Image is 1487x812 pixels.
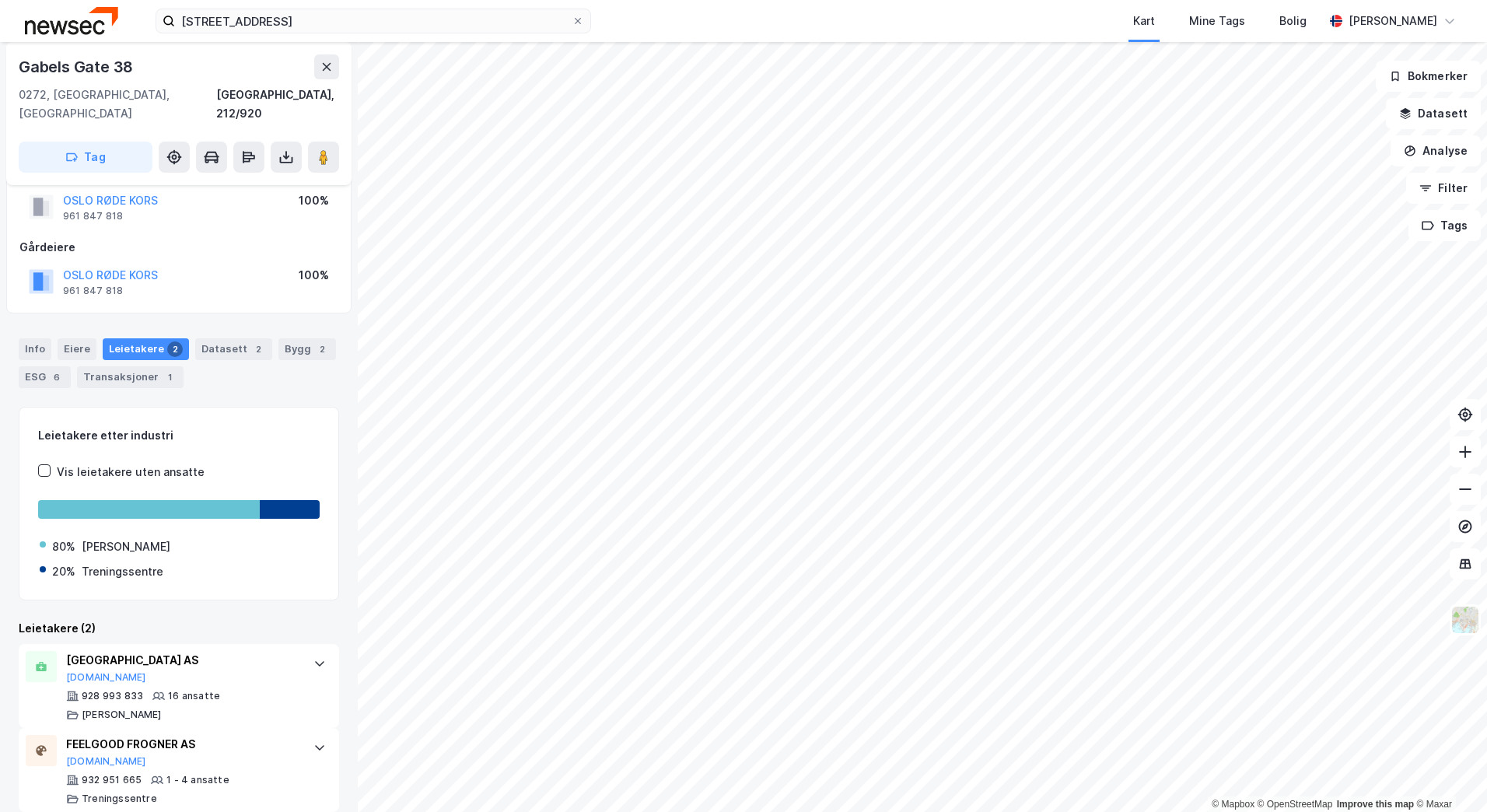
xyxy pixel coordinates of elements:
button: [DOMAIN_NAME] [66,671,146,684]
img: Z [1450,605,1480,635]
div: Kart [1133,12,1155,30]
div: Kontrollprogram for chat [1409,737,1487,812]
div: 1 - 4 ansatte [166,774,229,786]
div: ESG [19,366,71,388]
button: Analyse [1391,135,1481,166]
div: 2 [314,341,330,357]
div: FEELGOOD FROGNER AS [66,735,298,754]
a: OpenStreetMap [1258,799,1333,810]
div: 80% [52,537,75,556]
div: Transaksjoner [77,366,184,388]
div: 961 847 818 [63,285,123,297]
a: Improve this map [1337,799,1414,810]
div: Leietakere [103,338,189,360]
div: 100% [299,191,329,210]
div: 20% [52,562,75,581]
button: Tag [19,142,152,173]
div: [PERSON_NAME] [82,537,170,556]
input: Søk på adresse, matrikkel, gårdeiere, leietakere eller personer [175,9,572,33]
div: [GEOGRAPHIC_DATA], 212/920 [216,86,339,123]
div: Bolig [1279,12,1307,30]
div: 2 [250,341,266,357]
div: 1 [162,369,177,385]
button: Bokmerker [1376,61,1481,92]
div: Mine Tags [1189,12,1245,30]
div: 100% [299,266,329,285]
div: Leietakere etter industri [38,426,320,445]
div: Gårdeiere [19,238,338,257]
img: newsec-logo.f6e21ccffca1b3a03d2d.png [25,7,118,34]
button: [DOMAIN_NAME] [66,755,146,768]
div: Treningssentre [82,562,163,581]
div: [PERSON_NAME] [82,709,162,721]
div: 961 847 818 [63,210,123,222]
iframe: Chat Widget [1409,737,1487,812]
div: Gabels Gate 38 [19,54,136,79]
div: 928 993 833 [82,690,143,702]
div: 2 [167,341,183,357]
div: Treningssentre [82,793,157,805]
div: Vis leietakere uten ansatte [57,463,205,481]
div: 16 ansatte [168,690,220,702]
div: Eiere [58,338,96,360]
a: Mapbox [1212,799,1254,810]
div: [PERSON_NAME] [1349,12,1437,30]
div: Info [19,338,51,360]
div: 0272, [GEOGRAPHIC_DATA], [GEOGRAPHIC_DATA] [19,86,216,123]
div: Leietakere (2) [19,619,339,638]
div: [GEOGRAPHIC_DATA] AS [66,651,298,670]
div: Bygg [278,338,336,360]
button: Tags [1408,210,1481,241]
div: Datasett [195,338,272,360]
div: 6 [49,369,65,385]
div: 932 951 665 [82,774,142,786]
button: Filter [1406,173,1481,204]
button: Datasett [1386,98,1481,129]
